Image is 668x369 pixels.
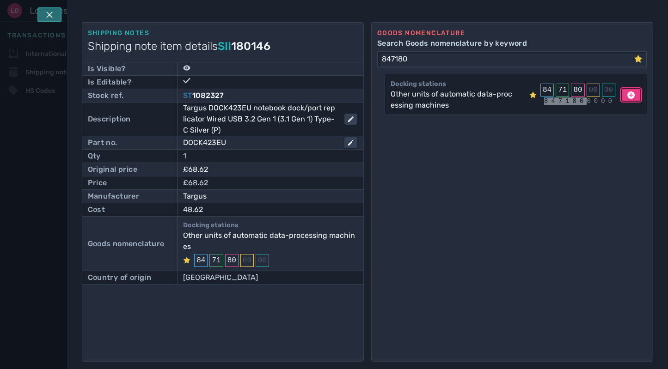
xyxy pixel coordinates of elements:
[602,84,615,97] div: 00
[556,84,569,97] div: 71
[194,254,208,267] div: 84
[183,177,357,188] div: £68.62
[183,204,344,215] div: 48.62
[183,220,357,230] p: Docking stations
[231,40,270,53] span: 180146
[540,84,554,97] div: 84
[183,272,357,283] div: [GEOGRAPHIC_DATA]
[378,52,634,67] input: Search Goods nomenclature by keyword
[183,191,344,202] div: Targus
[88,164,138,175] div: Original price
[192,91,224,100] span: 1082327
[88,177,107,188] div: Price
[209,254,223,267] div: 71
[183,103,337,136] div: Targus DOCK423EU notebook dock/port replicator Wired USB 3.2 Gen 1 (3.1 Gen 1) Type-C Silver (P)
[183,137,337,148] div: DOCK423EU
[88,191,140,202] div: Manufacturer
[88,114,131,125] div: Description
[377,28,647,38] div: Goods nomenclature
[218,40,231,53] span: SII
[88,272,152,283] div: Country of origin
[88,151,101,162] div: Qty
[88,204,105,215] div: Cost
[225,254,239,267] div: 80
[587,84,600,97] div: 00
[391,79,524,89] div: Docking stations
[183,164,344,175] div: £68.62
[377,38,647,49] label: Search Goods nomenclature by keyword
[544,97,587,105] mark: 847180
[571,84,584,97] div: 80
[88,90,124,101] div: Stock ref.
[88,77,132,88] div: Is Editable?
[88,238,165,249] div: Goods nomenclature
[88,63,126,74] div: Is Visible?
[256,254,269,267] div: 00
[37,7,61,22] button: Tap escape key to close
[183,230,357,252] div: Other units of automatic data-processing machines
[391,89,513,111] div: Other units of automatic data-processing machines
[240,254,254,267] div: 00
[183,91,192,100] span: ST
[88,38,358,54] h1: Shipping note item details
[88,28,358,38] div: Shipping notes
[540,97,617,106] div: 0000
[88,137,117,148] div: Part no.
[183,151,357,162] div: 1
